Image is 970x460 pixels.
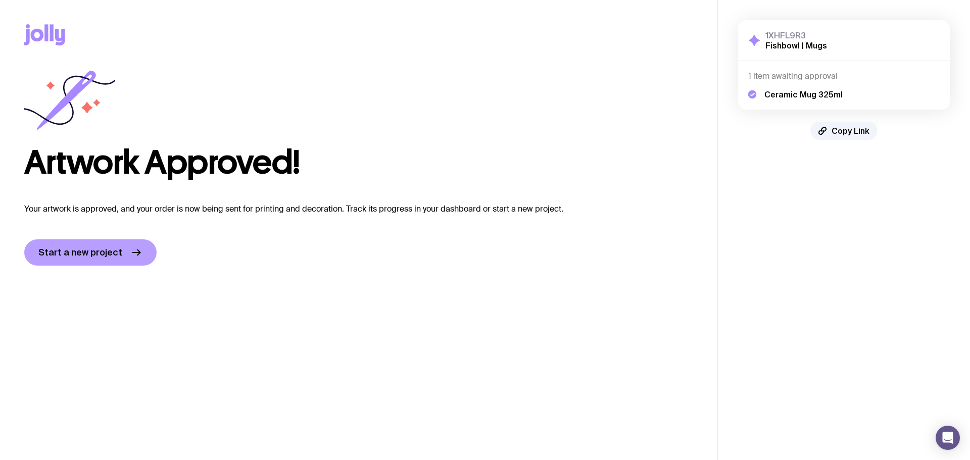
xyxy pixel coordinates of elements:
h5: Ceramic Mug 325ml [764,89,843,99]
h3: 1XHFL9R3 [765,30,827,40]
p: Your artwork is approved, and your order is now being sent for printing and decoration. Track its... [24,203,693,215]
h1: Artwork Approved! [24,146,693,179]
span: Start a new project [38,246,122,259]
h2: Fishbowl | Mugs [765,40,827,50]
button: Copy Link [810,122,878,140]
span: Copy Link [832,126,869,136]
h4: 1 item awaiting approval [748,71,940,81]
a: Start a new project [24,239,157,266]
div: Open Intercom Messenger [936,426,960,450]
